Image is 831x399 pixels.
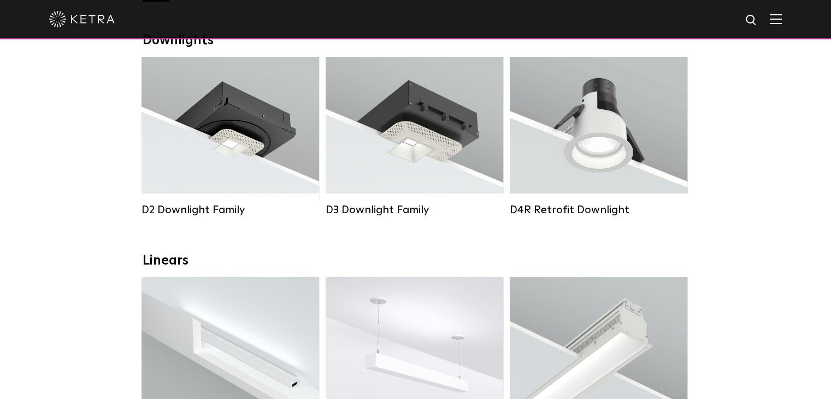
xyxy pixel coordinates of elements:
[510,203,687,216] div: D4R Retrofit Downlight
[326,57,503,216] a: D3 Downlight Family Lumen Output:700 / 900 / 1100Colors:White / Black / Silver / Bronze / Paintab...
[142,203,319,216] div: D2 Downlight Family
[326,203,503,216] div: D3 Downlight Family
[142,57,319,216] a: D2 Downlight Family Lumen Output:1200Colors:White / Black / Gloss Black / Silver / Bronze / Silve...
[49,11,115,27] img: ketra-logo-2019-white
[143,33,689,49] div: Downlights
[510,57,687,216] a: D4R Retrofit Downlight Lumen Output:800Colors:White / BlackBeam Angles:15° / 25° / 40° / 60°Watta...
[745,14,758,27] img: search icon
[143,253,689,269] div: Linears
[770,14,782,24] img: Hamburger%20Nav.svg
